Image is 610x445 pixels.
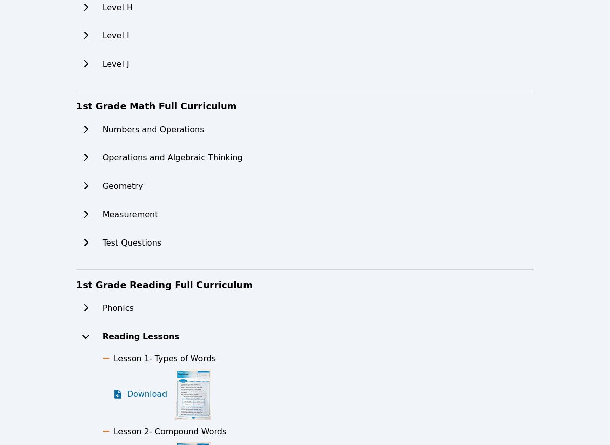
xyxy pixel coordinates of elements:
[76,99,534,113] h3: 1st Grade Math Full Curriculum
[175,369,211,420] img: Lesson 1- Types of Words
[103,331,179,343] h2: Reading Lessons
[103,2,133,14] h2: Level H
[103,302,134,314] h2: Phonics
[76,278,534,292] h3: 1st Grade Reading Full Curriculum
[103,209,158,221] h2: Measurement
[113,369,168,420] a: Download
[103,58,129,70] h2: Level J
[103,30,129,42] h2: Level I
[103,124,205,136] h2: Numbers and Operations
[103,237,162,249] h2: Test Questions
[103,152,243,164] h2: Operations and Algebraic Thinking
[114,354,216,363] span: Lesson 1- Types of Words
[114,427,227,436] span: Lesson 2- Compound Words
[127,388,168,400] span: Download
[103,180,143,192] h2: Geometry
